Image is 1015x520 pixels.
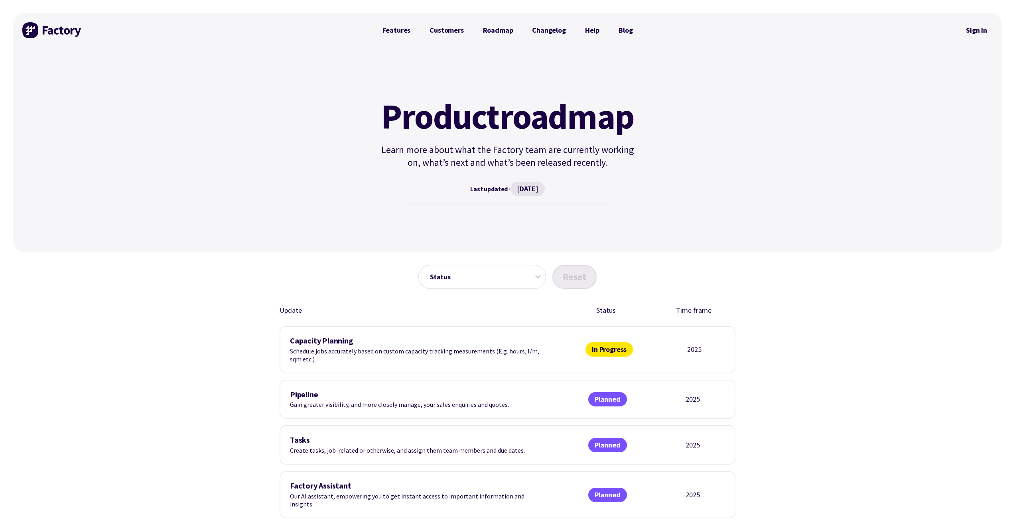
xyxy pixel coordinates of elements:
h3: Factory Assistant [290,481,545,491]
button: Reset [552,265,597,289]
nav: Primary Navigation [373,22,643,38]
img: Factory [22,22,82,38]
div: 2025 [670,440,715,450]
a: Help [575,22,609,38]
div: Last updated · [378,182,638,196]
a: Features [373,22,420,38]
div: Create tasks, job-related or otherwise, and assign them team members and due dates. [290,436,545,454]
span: In Progress [585,342,633,357]
nav: Secondary Navigation [960,21,993,39]
p: Learn more about what the Factory team are currently working on, what’s next and what’s been rele... [378,143,638,169]
div: Schedule jobs accurately based on custom capacity tracking measurements (E.g. hours, l/m, sqm etc.) [290,336,545,363]
a: Changelog [522,22,575,38]
div: 2025 [670,394,715,404]
div: Gain greater visibility, and more closely manage, your sales enquiries and quotes. [290,390,545,409]
a: Blog [609,22,642,38]
div: Status [582,305,630,316]
h3: Tasks [290,436,545,445]
span: Planned [588,488,627,502]
h3: Pipeline [290,390,545,399]
div: Time frame [670,305,718,316]
span: [DATE] [510,182,545,196]
div: 2025 [673,345,715,354]
div: Our AI assistant, empowering you to get instant access to important information and insights. [290,481,545,508]
a: Sign in [960,21,993,39]
h1: Product [378,99,638,134]
div: 2025 [670,490,715,500]
a: Roadmap [473,22,523,38]
mark: roadmap [499,99,635,134]
h3: Capacity Planning [290,336,545,345]
a: Customers [420,22,473,38]
span: Planned [588,392,627,406]
span: Planned [588,438,627,452]
div: Update [280,305,542,316]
